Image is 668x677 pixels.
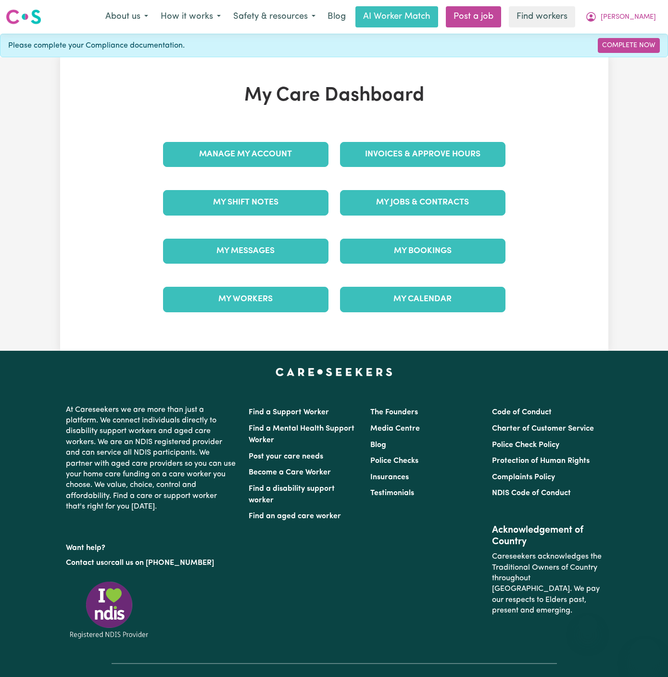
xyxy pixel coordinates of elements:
[154,7,227,27] button: How it works
[163,287,328,312] a: My Workers
[370,473,409,481] a: Insurances
[227,7,322,27] button: Safety & resources
[370,489,414,497] a: Testimonials
[6,6,41,28] a: Careseekers logo
[99,7,154,27] button: About us
[163,142,328,167] a: Manage My Account
[446,6,501,27] a: Post a job
[492,409,552,416] a: Code of Conduct
[492,425,594,433] a: Charter of Customer Service
[340,239,505,264] a: My Bookings
[6,8,41,26] img: Careseekers logo
[66,401,237,516] p: At Careseekers we are more than just a platform. We connect individuals directly to disability su...
[492,524,602,548] h2: Acknowledgement of Country
[630,639,660,669] iframe: Button to launch messaging window
[8,40,185,51] span: Please complete your Compliance documentation.
[111,559,214,567] a: call us on [PHONE_NUMBER]
[492,441,559,449] a: Police Check Policy
[492,489,571,497] a: NDIS Code of Conduct
[340,190,505,215] a: My Jobs & Contracts
[578,615,597,635] iframe: Close message
[249,453,323,460] a: Post your care needs
[163,190,328,215] a: My Shift Notes
[509,6,575,27] a: Find workers
[355,6,438,27] a: AI Worker Match
[370,441,386,449] a: Blog
[249,512,341,520] a: Find an aged care worker
[249,409,329,416] a: Find a Support Worker
[340,142,505,167] a: Invoices & Approve Hours
[249,425,354,444] a: Find a Mental Health Support Worker
[370,425,420,433] a: Media Centre
[163,239,328,264] a: My Messages
[66,580,152,640] img: Registered NDIS provider
[276,368,392,376] a: Careseekers home page
[492,457,590,465] a: Protection of Human Rights
[370,457,418,465] a: Police Checks
[66,554,237,572] p: or
[340,287,505,312] a: My Calendar
[492,548,602,620] p: Careseekers acknowledges the Traditional Owners of Country throughout [GEOGRAPHIC_DATA]. We pay o...
[157,84,511,107] h1: My Care Dashboard
[598,38,660,53] a: Complete Now
[66,539,237,553] p: Want help?
[249,485,335,504] a: Find a disability support worker
[492,473,555,481] a: Complaints Policy
[579,7,662,27] button: My Account
[249,469,331,476] a: Become a Care Worker
[66,559,104,567] a: Contact us
[370,409,418,416] a: The Founders
[601,12,656,23] span: [PERSON_NAME]
[322,6,352,27] a: Blog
